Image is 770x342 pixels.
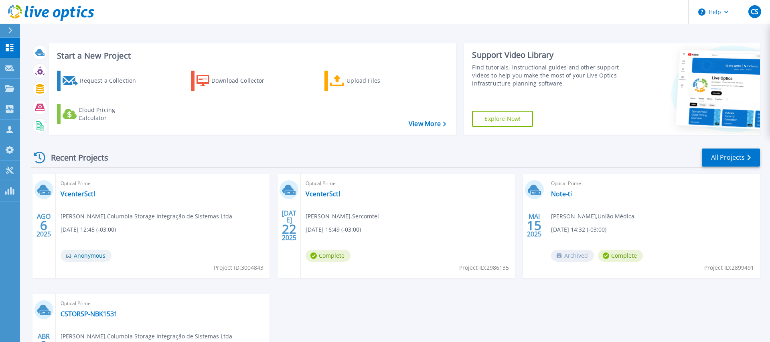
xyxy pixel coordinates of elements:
[551,225,606,234] span: [DATE] 14:32 (-03:00)
[57,51,446,60] h3: Start a New Project
[751,8,758,15] span: CS
[527,222,541,229] span: 15
[31,148,119,167] div: Recent Projects
[551,212,634,221] span: [PERSON_NAME] , União Médica
[191,71,280,91] a: Download Collector
[282,211,297,240] div: [DATE] 2025
[61,225,116,234] span: [DATE] 12:45 (-03:00)
[306,212,379,221] span: [PERSON_NAME] , Sercomtel
[61,212,232,221] span: [PERSON_NAME] , Columbia Storage Integração de Sistemas Ltda
[551,179,755,188] span: Optical Prime
[472,111,533,127] a: Explore Now!
[702,149,760,167] a: All Projects
[324,71,414,91] a: Upload Files
[40,222,47,229] span: 6
[306,190,340,198] a: VcenterSctl
[551,250,594,262] span: Archived
[36,211,51,240] div: AGO 2025
[704,263,754,272] span: Project ID: 2899491
[61,190,95,198] a: VcenterSctl
[80,73,144,89] div: Request a Collection
[409,120,446,128] a: View More
[472,50,623,60] div: Support Video Library
[551,190,572,198] a: Note-ti
[211,73,276,89] div: Download Collector
[346,73,411,89] div: Upload Files
[214,263,263,272] span: Project ID: 3004843
[61,179,265,188] span: Optical Prime
[306,179,510,188] span: Optical Prime
[306,250,351,262] span: Complete
[57,71,146,91] a: Request a Collection
[472,63,623,88] div: Find tutorials, instructional guides and other support videos to help you make the most of your L...
[61,332,232,341] span: [PERSON_NAME] , Columbia Storage Integração de Sistemas Ltda
[61,250,111,262] span: Anonymous
[306,225,361,234] span: [DATE] 16:49 (-03:00)
[57,104,146,124] a: Cloud Pricing Calculator
[61,310,118,318] a: CSTORSP-NBK1531
[598,250,643,262] span: Complete
[282,226,296,232] span: 22
[459,263,509,272] span: Project ID: 2986135
[79,106,143,122] div: Cloud Pricing Calculator
[527,211,542,240] div: MAI 2025
[61,299,265,308] span: Optical Prime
